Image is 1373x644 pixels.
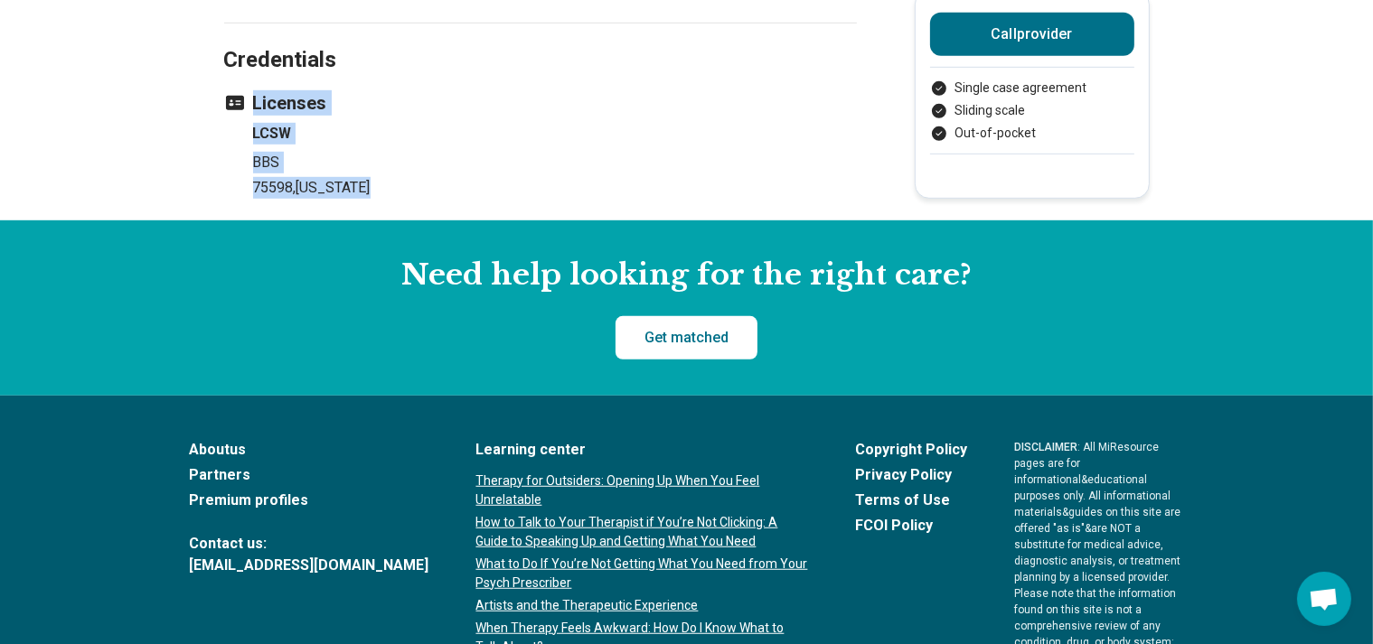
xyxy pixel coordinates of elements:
[253,152,857,173] p: BBS
[930,13,1134,56] button: Callprovider
[856,515,968,537] a: FCOI Policy
[190,439,429,461] a: Aboutus
[476,555,809,593] a: What to Do If You’re Not Getting What You Need from Your Psych Prescriber
[930,124,1134,143] li: Out-of-pocket
[616,316,757,359] a: Get matched
[476,471,809,509] a: Therapy for Outsiders: Opening Up When You Feel Unrelatable
[930,101,1134,120] li: Sliding scale
[190,464,429,486] a: Partners
[856,490,968,511] a: Terms of Use
[14,257,1359,294] h2: Need help looking for the right care?
[856,464,968,486] a: Privacy Policy
[224,2,857,76] h2: Credentials
[856,439,968,461] a: Copyright Policy
[1297,572,1351,626] div: Open chat
[930,79,1134,98] li: Single case agreement
[930,79,1134,143] ul: Payment options
[253,177,857,199] p: 75598
[190,490,429,511] a: Premium profiles
[476,513,809,551] a: How to Talk to Your Therapist if You’re Not Clicking: A Guide to Speaking Up and Getting What You...
[294,179,371,196] span: , [US_STATE]
[224,90,857,116] h3: Licenses
[190,555,429,576] a: [EMAIL_ADDRESS][DOMAIN_NAME]
[476,439,809,461] a: Learning center
[190,533,429,555] span: Contact us:
[1015,441,1078,453] span: DISCLAIMER
[476,596,809,615] a: Artists and the Therapeutic Experience
[253,123,857,145] h4: LCSW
